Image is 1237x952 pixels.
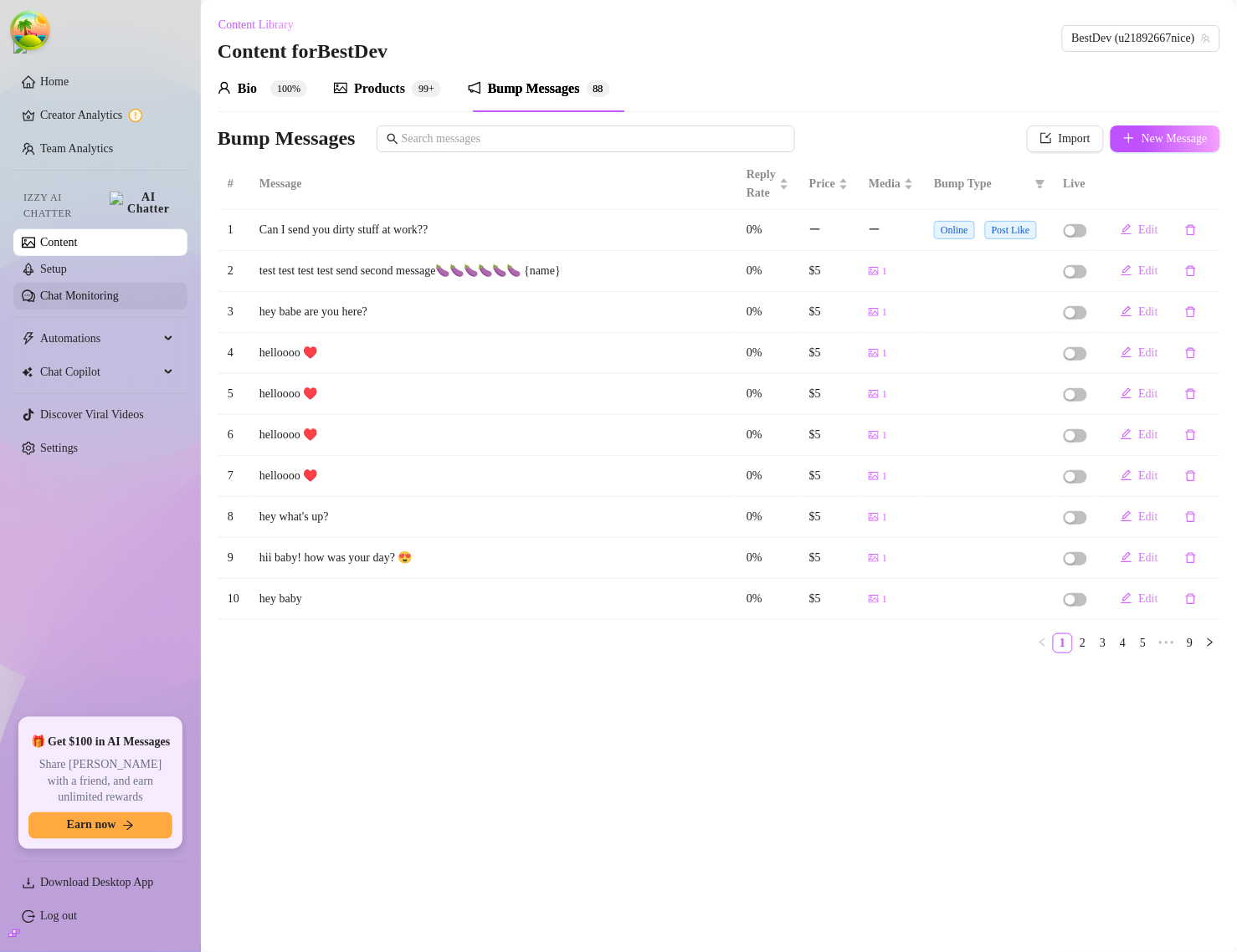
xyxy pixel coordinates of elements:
[122,820,134,832] span: arrow-right
[468,81,481,95] span: notification
[1123,132,1135,144] span: plus
[40,102,174,129] a: Creator Analytics exclamation-circle
[1033,633,1053,653] button: left
[40,236,77,248] a: Content
[1139,264,1158,278] span: Edit
[1205,637,1215,647] span: right
[598,83,603,95] span: 8
[40,263,67,275] a: Setup
[218,579,249,620] td: 10
[1032,171,1049,197] span: filter
[1181,634,1199,653] a: 9
[1107,504,1172,530] button: Edit
[1200,633,1220,653] button: right
[1172,586,1210,612] button: delete
[1093,633,1113,653] li: 3
[882,468,887,484] span: 1
[1185,511,1197,523] span: delete
[218,18,294,32] span: Content Library
[1172,504,1210,530] button: delete
[249,456,737,497] td: helloooo ♥️
[354,79,405,99] div: Products
[40,142,113,155] a: Team Analytics
[869,471,879,481] span: picture
[747,469,762,482] span: 0%
[40,408,144,421] a: Discover Viral Videos
[412,80,441,97] sup: 146
[1107,258,1172,284] button: Edit
[747,551,762,564] span: 0%
[869,223,880,235] span: minus
[1180,633,1200,653] li: 9
[40,289,119,302] a: Chat Monitoring
[249,497,737,538] td: hey what's up?
[882,509,887,525] span: 1
[1121,428,1132,440] span: edit
[218,292,249,333] td: 3
[249,159,737,210] th: Message
[1200,633,1220,653] li: Next Page
[218,497,249,538] td: 8
[1107,545,1172,571] button: Edit
[1107,463,1172,489] button: Edit
[1139,469,1158,483] span: Edit
[13,13,47,47] button: Open Tanstack query devtools
[985,221,1037,239] span: Post Like
[218,456,249,497] td: 7
[218,38,388,65] h3: Content for BestDev
[218,159,249,210] th: #
[1172,299,1210,325] button: delete
[882,305,887,320] span: 1
[270,80,307,97] sup: 100%
[747,223,762,236] span: 0%
[1038,637,1048,647] span: left
[882,427,887,443] span: 1
[1121,305,1132,317] span: edit
[869,348,879,358] span: picture
[869,175,901,193] span: Media
[1035,179,1045,189] span: filter
[737,159,799,210] th: Reply Rate
[799,292,859,333] td: $5
[218,210,249,251] td: 1
[1172,340,1210,366] button: delete
[1121,469,1132,481] span: edit
[1139,510,1158,524] span: Edit
[882,591,887,607] span: 1
[1139,346,1158,360] span: Edit
[218,415,249,456] td: 6
[747,428,762,441] span: 0%
[218,81,231,95] span: user
[1074,634,1092,653] a: 2
[1027,125,1104,152] button: Import
[40,442,78,454] a: Settings
[882,264,887,279] span: 1
[587,80,610,97] sup: 88
[1185,224,1197,236] span: delete
[218,251,249,292] td: 2
[1139,592,1158,606] span: Edit
[1185,552,1197,564] span: delete
[1114,634,1132,653] a: 4
[40,877,153,889] span: Download Desktop App
[747,510,762,523] span: 0%
[218,12,307,38] button: Content Library
[8,928,20,939] span: build
[799,374,859,415] td: $5
[1153,633,1180,653] span: •••
[747,264,762,277] span: 0%
[1113,633,1133,653] li: 4
[869,430,879,440] span: picture
[799,456,859,497] td: $5
[869,553,879,563] span: picture
[859,159,924,210] th: Media
[1185,265,1197,277] span: delete
[249,333,737,374] td: helloooo ♥️
[1139,551,1158,565] span: Edit
[249,292,737,333] td: hey babe are you here?
[1153,633,1180,653] li: Next 5 Pages
[1121,346,1132,358] span: edit
[747,305,762,318] span: 0%
[31,734,171,750] span: 🎁 Get $100 in AI Messages
[1134,634,1152,653] a: 5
